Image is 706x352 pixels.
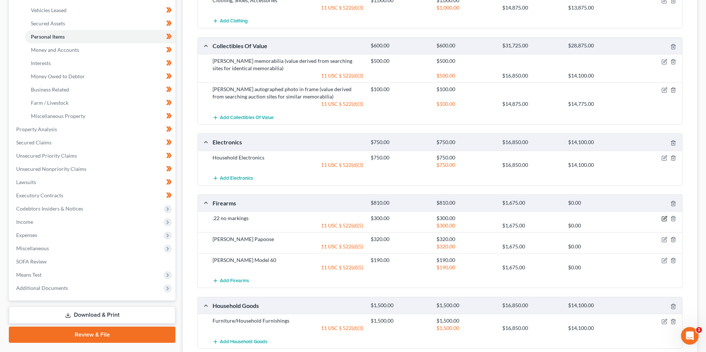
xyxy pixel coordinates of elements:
[564,264,630,271] div: $0.00
[209,100,367,108] div: 11 USC § 522(d)(3)
[10,255,175,268] a: SOFA Review
[433,243,499,250] div: $320.00
[16,205,83,212] span: Codebtors Insiders & Notices
[499,243,564,250] div: $1,675.00
[367,256,433,264] div: $190.00
[209,264,367,271] div: 11 USC § 522(d)(5)
[209,256,367,264] div: [PERSON_NAME] Model 60
[367,200,433,206] div: $810.00
[209,317,367,324] div: Furniture/Household Furnishings
[25,4,175,17] a: Vehicles Leased
[499,4,564,11] div: $14,875.00
[16,126,57,132] span: Property Analysis
[433,302,499,309] div: $1,500.00
[433,86,499,93] div: $100.00
[25,70,175,83] a: Money Owed to Debtor
[367,215,433,222] div: $300.00
[499,42,564,49] div: $31,725.00
[499,222,564,229] div: $1,675.00
[10,136,175,149] a: Secured Claims
[16,152,77,159] span: Unsecured Priority Claims
[213,335,267,348] button: Add Household Goods
[220,115,274,121] span: Add Collectibles Of Value
[367,86,433,93] div: $100.00
[433,42,499,49] div: $600.00
[213,111,274,124] button: Add Collectibles Of Value
[433,317,499,324] div: $1,500.00
[681,327,699,345] iframe: Intercom live chat
[9,327,175,343] a: Review & File
[209,4,367,11] div: 11 USC § 522(d)(3)
[499,100,564,108] div: $14,875.00
[433,154,499,161] div: $750.00
[213,172,253,185] button: Add Electronics
[564,161,630,169] div: $14,100.00
[10,123,175,136] a: Property Analysis
[10,176,175,189] a: Lawsuits
[433,161,499,169] div: $750.00
[433,256,499,264] div: $190.00
[31,33,65,40] span: Personal Items
[16,258,47,265] span: SOFA Review
[433,72,499,79] div: $500.00
[209,199,367,207] div: Firearms
[367,302,433,309] div: $1,500.00
[25,43,175,57] a: Money and Accounts
[696,327,702,333] span: 1
[433,236,499,243] div: $320.00
[564,222,630,229] div: $0.00
[31,86,69,93] span: Business Related
[220,278,249,284] span: Add Firearms
[499,161,564,169] div: $16,850.00
[433,264,499,271] div: $190.00
[433,4,499,11] div: $1,000.00
[16,179,36,185] span: Lawsuits
[31,113,85,119] span: Miscellaneous Property
[564,243,630,250] div: $0.00
[16,285,68,291] span: Additional Documents
[433,222,499,229] div: $300.00
[433,139,499,146] div: $750.00
[564,139,630,146] div: $14,100.00
[31,60,51,66] span: Interests
[433,57,499,65] div: $500.00
[209,243,367,250] div: 11 USC § 522(d)(5)
[209,302,367,309] div: Household Goods
[213,274,249,288] button: Add Firearms
[499,324,564,332] div: $16,850.00
[25,30,175,43] a: Personal Items
[209,57,367,72] div: [PERSON_NAME] memorabilia (value derived from searching sites for identical memorabilia)
[433,200,499,206] div: $810.00
[10,149,175,162] a: Unsecured Priority Claims
[31,47,79,53] span: Money and Accounts
[25,96,175,109] a: Farm / Livestock
[10,189,175,202] a: Executory Contracts
[564,42,630,49] div: $28,875.00
[209,324,367,332] div: 11 USC § 522(d)(3)
[209,215,367,222] div: .22 no markings
[31,7,67,13] span: Vehicles Leased
[564,200,630,206] div: $0.00
[209,236,367,243] div: [PERSON_NAME] Papoose
[209,86,367,100] div: [PERSON_NAME] autographed photo in frame (value derived from searching auction sites for similar ...
[25,109,175,123] a: Miscellaneous Property
[564,72,630,79] div: $14,100.00
[433,100,499,108] div: $100.00
[433,324,499,332] div: $1,500.00
[209,154,367,161] div: Household Electronics
[209,72,367,79] div: 11 USC § 522(d)(3)
[209,222,367,229] div: 11 USC § 522(d)(5)
[433,215,499,222] div: $300.00
[25,83,175,96] a: Business Related
[220,18,248,24] span: Add Clothing
[16,272,42,278] span: Means Test
[31,73,85,79] span: Money Owed to Debtor
[31,100,68,106] span: Farm / Livestock
[367,317,433,324] div: $1,500.00
[367,139,433,146] div: $750.00
[367,42,433,49] div: $600.00
[10,162,175,176] a: Unsecured Nonpriority Claims
[16,219,33,225] span: Income
[499,264,564,271] div: $1,675.00
[31,20,65,26] span: Secured Assets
